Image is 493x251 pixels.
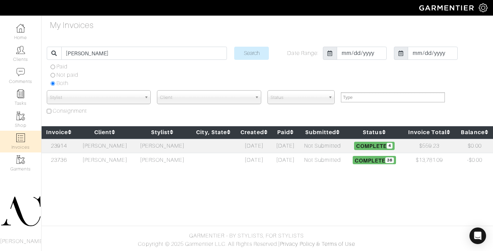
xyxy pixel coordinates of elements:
span: Copyright © 2025 Garmentier LLC. All Rights Reserved. [138,241,278,247]
td: -$0.00 [456,153,493,167]
td: [PERSON_NAME] [76,139,134,153]
img: dashboard-icon-dbcd8f5a0b271acd01030246c82b418ddd0df26cd7fceb0bd07c9910d44c42f6.png [16,24,25,32]
span: 4 [387,143,393,149]
td: Not Submitted [299,153,346,167]
label: Date Range: [287,49,318,57]
td: $13,781.09 [402,153,456,167]
a: 23914 [51,143,67,149]
img: reminder-icon-8004d30b9f0a5d33ae49ab947aed9ed385cf756f9e5892f1edd6e32f2345188e.png [16,90,25,98]
td: [PERSON_NAME] [76,153,134,167]
a: Privacy Policy & Terms of Use [280,241,355,247]
div: Open Intercom Messenger [469,227,486,244]
td: $559.23 [402,139,456,153]
img: garmentier-logo-header-white-b43fb05a5012e4ada735d5af1a66efaba907eab6374d6393d1fbf88cb4ef424d.png [416,2,479,14]
a: Paid [277,129,294,136]
span: 36 [385,157,394,163]
a: Stylist [151,129,174,136]
td: Not Submitted [299,139,346,153]
td: [PERSON_NAME] [134,139,191,153]
img: comment-icon-a0a6a9ef722e966f86d9cbdc48e553b5cf19dbc54f86b18d962a5391bc8f6eb6.png [16,68,25,76]
td: [PERSON_NAME] [134,153,191,167]
input: Search [234,47,269,60]
td: [DATE] [272,153,299,167]
h4: My Invoices [50,20,94,30]
label: Paid [56,63,68,71]
label: Consignment [53,107,87,115]
img: clients-icon-6bae9207a08558b7cb47a8932f037763ab4055f8c8b6bfacd5dc20c3e0201464.png [16,46,25,54]
input: Search for Invoice [61,47,227,60]
a: Client [94,129,115,136]
a: Invoice Total [408,129,450,136]
a: City, State [196,129,231,136]
span: Complete [354,142,395,150]
span: Stylist [50,91,141,104]
label: Not paid [56,71,78,79]
td: [DATE] [236,153,272,167]
a: Balance [461,129,488,136]
img: orders-icon-0abe47150d42831381b5fb84f609e132dff9fe21cb692f30cb5eec754e2cba89.png [16,133,25,142]
img: garments-icon-b7da505a4dc4fd61783c78ac3ca0ef83fa9d6f193b1c9dc38574b1d14d53ca28.png [16,112,25,120]
span: Client [160,91,252,104]
span: Complete [353,156,396,164]
a: 23736 [51,157,67,163]
span: Status [271,91,325,104]
img: garments-icon-b7da505a4dc4fd61783c78ac3ca0ef83fa9d6f193b1c9dc38574b1d14d53ca28.png [16,155,25,164]
td: [DATE] [236,139,272,153]
td: [DATE] [272,139,299,153]
a: Created [240,129,267,136]
img: gear-icon-white-bd11855cb880d31180b6d7d6211b90ccbf57a29d726f0c71d8c61bd08dd39cc2.png [479,3,487,12]
td: $0.00 [456,139,493,153]
a: Invoice [46,129,72,136]
a: Submitted [305,129,340,136]
label: Both [56,79,68,87]
a: Status [363,129,386,136]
